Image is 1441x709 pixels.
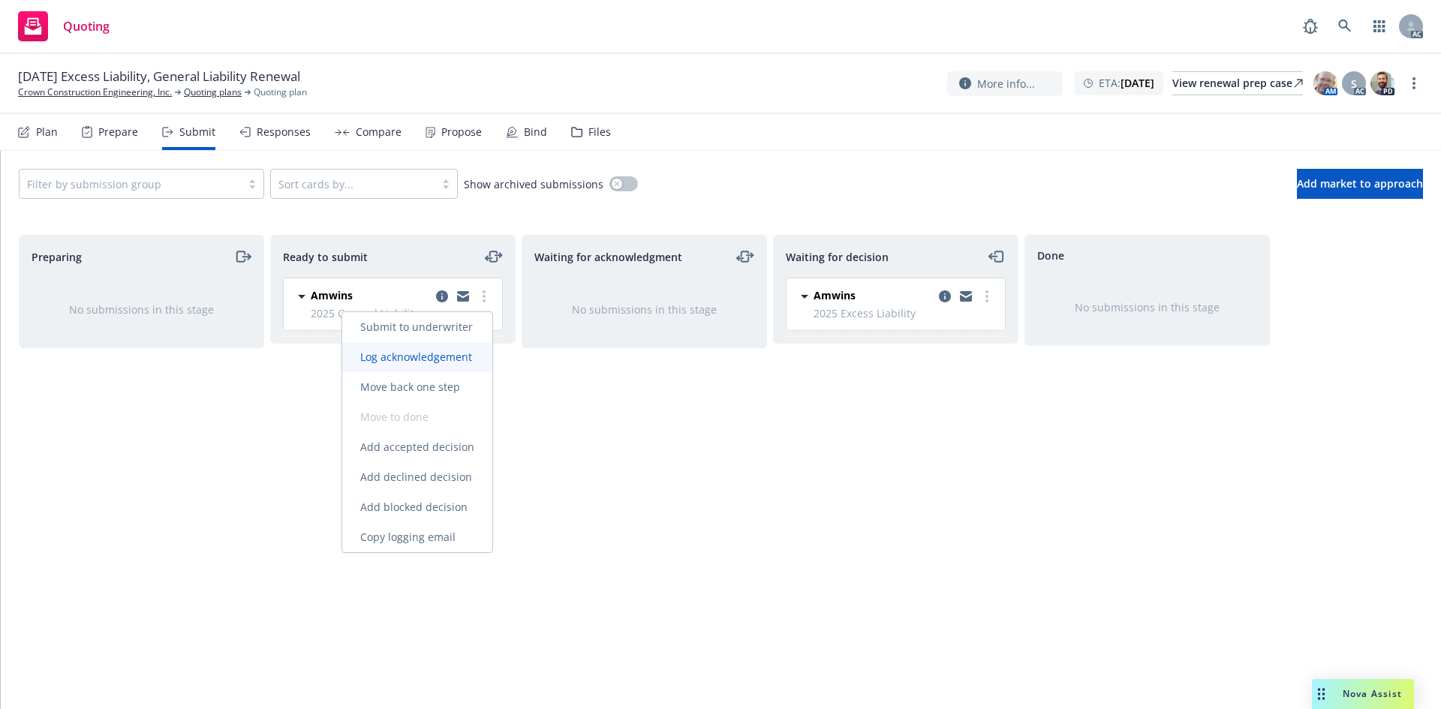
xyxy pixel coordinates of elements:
[936,287,954,305] a: copy logging email
[98,126,138,138] div: Prepare
[1172,72,1303,95] div: View renewal prep case
[814,287,856,303] span: Amwins
[1312,679,1414,709] button: Nova Assist
[957,287,975,305] a: copy logging email
[342,350,490,364] span: Log acknowledgement
[12,5,116,47] a: Quoting
[1370,71,1394,95] img: photo
[1313,71,1337,95] img: photo
[254,86,307,99] span: Quoting plan
[63,20,110,32] span: Quoting
[1343,687,1402,700] span: Nova Assist
[524,126,547,138] div: Bind
[184,86,242,99] a: Quoting plans
[1172,71,1303,95] a: View renewal prep case
[311,287,353,303] span: Amwins
[18,68,300,86] span: [DATE] Excess Liability, General Liability Renewal
[978,287,996,305] a: more
[546,302,742,317] div: No submissions in this stage
[179,126,215,138] div: Submit
[786,249,889,265] span: Waiting for decision
[1330,11,1360,41] a: Search
[32,249,82,265] span: Preparing
[588,126,611,138] div: Files
[18,86,172,99] a: Crown Construction Engineering, Inc.
[342,530,474,544] span: Copy logging email
[1364,11,1394,41] a: Switch app
[1297,169,1423,199] button: Add market to approach
[1351,76,1357,92] span: S
[342,440,492,454] span: Add accepted decision
[1295,11,1325,41] a: Report a Bug
[1121,76,1154,90] strong: [DATE]
[342,410,447,424] span: Move to done
[454,287,472,305] a: copy logging email
[342,500,486,514] span: Add blocked decision
[356,126,402,138] div: Compare
[433,287,451,305] a: copy logging email
[475,287,493,305] a: more
[736,248,754,266] a: moveLeftRight
[1312,679,1331,709] div: Drag to move
[947,71,1063,96] button: More info...
[441,126,482,138] div: Propose
[977,76,1035,92] span: More info...
[988,248,1006,266] a: moveLeft
[233,248,251,266] a: moveRight
[44,302,239,317] div: No submissions in this stage
[485,248,503,266] a: moveLeftRight
[1037,248,1064,263] span: Done
[283,249,368,265] span: Ready to submit
[311,305,493,321] span: 2025 General Liability
[464,176,603,192] span: Show archived submissions
[36,126,58,138] div: Plan
[534,249,682,265] span: Waiting for acknowledgment
[1049,299,1245,315] div: No submissions in this stage
[342,380,478,394] span: Move back one step
[1099,75,1154,91] span: ETA :
[1405,74,1423,92] a: more
[257,126,311,138] div: Responses
[342,470,490,484] span: Add declined decision
[342,320,491,334] span: Submit to underwriter
[814,305,996,321] span: 2025 Excess Liability
[1297,176,1423,191] span: Add market to approach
